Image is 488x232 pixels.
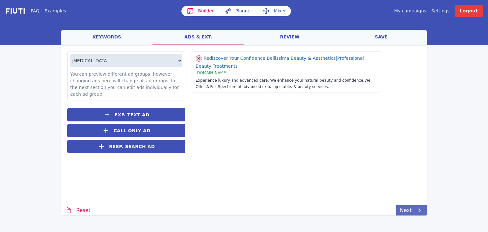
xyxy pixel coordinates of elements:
[196,55,202,61] span: Show different combination
[44,8,66,14] a: Examples
[336,56,337,61] span: |
[257,6,291,16] a: Mixer
[67,108,185,121] button: Exp. Text Ad
[152,30,244,45] a: ads & ext.
[394,8,426,14] a: My campaigns
[196,55,202,62] img: shuffle.svg
[219,6,257,16] a: Planner
[61,30,152,45] a: keywords
[196,78,364,83] span: Experience luxury and advanced care. We enhance your natural beauty and confidence.
[181,6,219,16] a: Builder
[196,78,370,89] span: We Offer A Full Spectrum of advanced skin, injectable, & beauty services
[5,7,26,15] img: f731f27.png
[61,205,94,215] a: Reset
[328,85,329,89] span: .
[67,140,185,153] button: Resp. Search Ad
[196,56,364,69] span: Professional Beauty Treatments
[70,71,182,98] p: You can preview different ad groups, however changing ads here will change all ad groups. In the ...
[67,124,185,137] button: Call Only Ad
[109,143,155,150] span: Resp. Search Ad
[335,30,427,45] a: save
[115,112,149,118] span: Exp. Text Ad
[431,8,450,14] a: Settings
[265,56,267,61] span: |
[455,5,483,17] a: Logout
[267,56,337,61] span: Bellissima Beauty & Aesthetics
[204,56,267,61] span: Rediscover Your Confidence
[396,205,427,215] a: Next
[196,71,227,75] span: [DOMAIN_NAME]
[31,8,39,14] a: FAQ
[113,127,150,134] span: Call Only Ad
[244,30,335,45] a: review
